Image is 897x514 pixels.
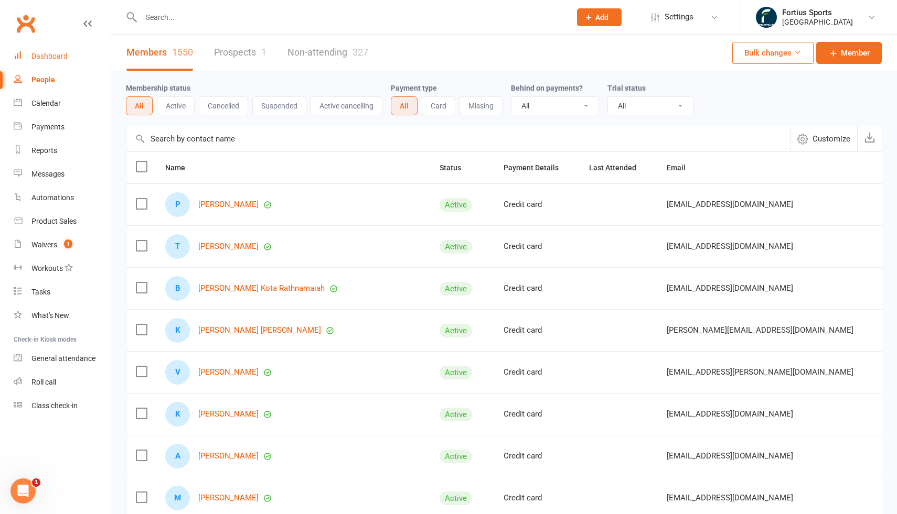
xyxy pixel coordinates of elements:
div: People [31,75,55,84]
input: Search by contact name [126,126,790,151]
div: What's New [31,311,69,320]
div: Credit card [504,242,570,251]
span: Name [165,163,197,172]
span: [EMAIL_ADDRESS][DOMAIN_NAME] [667,278,793,298]
div: Credit card [504,200,570,209]
span: [EMAIL_ADDRESS][DOMAIN_NAME] [667,194,793,214]
span: Customize [813,133,850,145]
div: Calendar [31,99,61,107]
button: Name [165,161,197,174]
span: Status [440,163,473,172]
span: [EMAIL_ADDRESS][DOMAIN_NAME] [667,236,793,256]
div: Payments [31,123,65,131]
span: [PERSON_NAME][EMAIL_ADDRESS][DOMAIN_NAME] [667,320,853,340]
a: Payments [14,115,111,139]
button: Last Attended [589,161,648,174]
div: 1550 [172,47,193,58]
div: Reports [31,146,57,155]
button: All [126,96,153,115]
button: Payment Details [504,161,570,174]
a: Reports [14,139,111,162]
label: Membership status [126,84,190,92]
div: Automations [31,193,74,202]
div: Active [440,324,472,337]
a: General attendance kiosk mode [14,347,111,370]
div: Messages [31,170,65,178]
img: thumb_image1743802567.png [756,7,777,28]
button: Email [667,161,697,174]
button: Status [440,161,473,174]
div: Waivers [31,240,57,249]
button: Active cancelling [311,96,382,115]
div: Class check-in [31,401,78,410]
div: Active [440,491,472,505]
a: Members1550 [126,35,193,71]
button: Bulk changes [732,42,814,64]
div: Active [440,282,472,296]
a: Dashboard [14,45,111,68]
div: 327 [353,47,368,58]
a: Roll call [14,370,111,394]
div: Roll call [31,378,56,386]
div: Credit card [504,368,570,377]
div: Active [440,198,472,212]
button: Suspended [252,96,306,115]
a: Non-attending327 [287,35,368,71]
a: Automations [14,186,111,210]
a: Class kiosk mode [14,394,111,418]
button: All [391,96,418,115]
a: [PERSON_NAME] [198,494,259,502]
div: Bharath [165,276,190,301]
div: Aadhya [165,444,190,468]
div: Vinod [165,360,190,385]
iframe: Intercom live chat [10,478,36,504]
div: Product Sales [31,217,77,225]
a: [PERSON_NAME] [PERSON_NAME] [198,326,321,335]
div: Active [440,450,472,463]
a: People [14,68,111,92]
a: What's New [14,304,111,327]
div: Credit card [504,410,570,419]
span: Member [841,47,870,59]
button: Active [157,96,195,115]
span: Add [595,13,608,21]
div: Credit card [504,452,570,461]
span: Last Attended [589,163,648,172]
a: Product Sales [14,210,111,233]
a: Member [816,42,882,64]
div: Fortius Sports [782,8,853,17]
span: [EMAIL_ADDRESS][DOMAIN_NAME] [667,488,793,508]
span: Payment Details [504,163,570,172]
span: [EMAIL_ADDRESS][DOMAIN_NAME] [667,446,793,466]
div: Krishna kumar [165,318,190,343]
div: Tejas [165,234,190,259]
input: Search... [138,10,563,25]
span: Email [667,163,697,172]
button: Add [577,8,622,26]
a: Messages [14,162,111,186]
div: [GEOGRAPHIC_DATA] [782,17,853,27]
a: [PERSON_NAME] [198,368,259,377]
button: Card [422,96,455,115]
div: Credit card [504,494,570,502]
label: Behind on payments? [511,84,583,92]
div: 1 [261,47,266,58]
span: 1 [64,239,72,248]
a: Calendar [14,92,111,115]
div: Credit card [504,284,570,293]
a: Waivers 1 [14,233,111,257]
a: [PERSON_NAME] [198,410,259,419]
a: [PERSON_NAME] Kota Rathnamaiah [198,284,325,293]
div: Meghana [165,486,190,510]
div: Active [440,366,472,379]
button: Cancelled [199,96,248,115]
div: Prapulla [165,192,190,217]
a: Prospects1 [214,35,266,71]
div: Active [440,408,472,421]
button: Customize [790,126,857,151]
div: Kiaan [165,402,190,426]
div: General attendance [31,354,95,363]
a: Clubworx [13,10,39,37]
a: [PERSON_NAME] [198,242,259,251]
span: 1 [32,478,40,487]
